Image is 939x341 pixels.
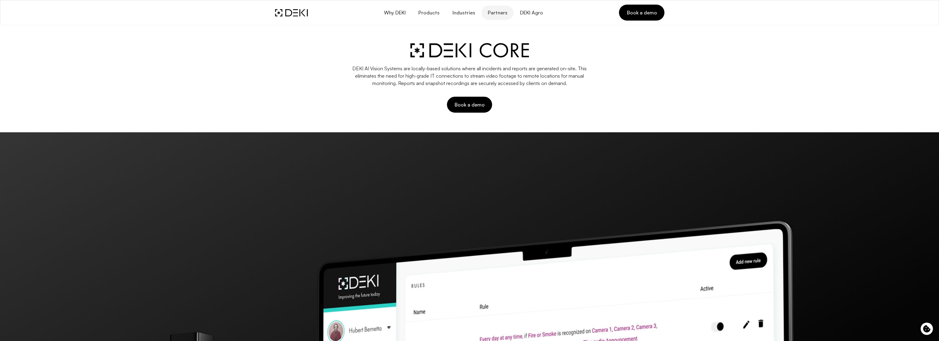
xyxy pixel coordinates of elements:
a: DEKI Agro [514,6,549,20]
a: Partners [481,6,514,20]
span: Book a demo [626,9,657,16]
p: DEKI AI Vision Systems are locally-based solutions where all incidents and reports are generated ... [350,65,589,87]
button: Industries [446,6,481,20]
span: Partners [487,10,507,16]
a: Book a demo [619,5,664,21]
img: deki-ai-agent.svg [410,43,529,58]
button: Cookie control [921,323,933,335]
button: Products [412,6,446,20]
button: Why DEKI [377,6,412,20]
button: Book a demo [447,97,492,113]
span: Why DEKI [383,10,405,16]
img: DEKI Logo [275,9,308,17]
span: Book a demo [454,101,485,108]
span: Products [418,10,440,16]
span: DEKI Agro [520,10,543,16]
span: Industries [452,10,475,16]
